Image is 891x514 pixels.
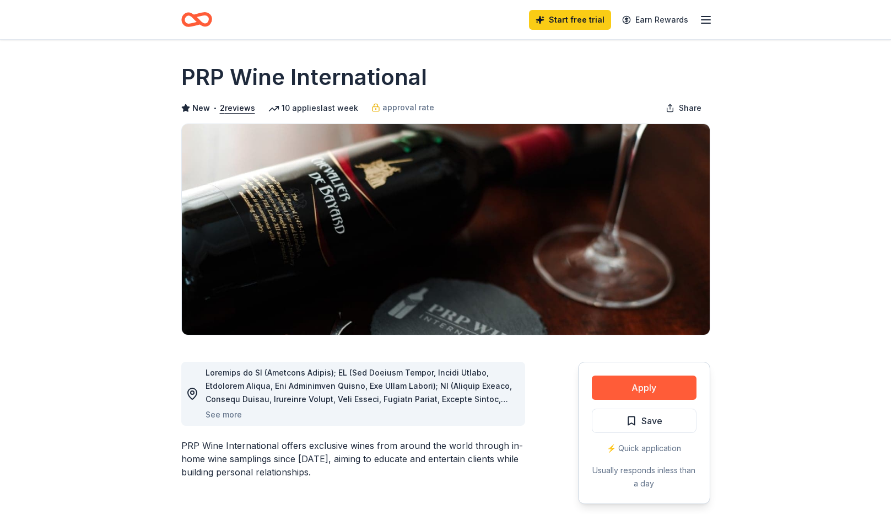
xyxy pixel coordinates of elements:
[182,124,710,335] img: Image for PRP Wine International
[679,101,701,115] span: Share
[181,439,525,479] div: PRP Wine International offers exclusive wines from around the world through in-home wine sampling...
[592,464,696,490] div: Usually responds in less than a day
[615,10,695,30] a: Earn Rewards
[181,7,212,33] a: Home
[529,10,611,30] a: Start free trial
[213,104,217,113] span: •
[268,101,358,115] div: 10 applies last week
[192,101,210,115] span: New
[382,101,434,114] span: approval rate
[206,408,242,421] button: See more
[641,414,662,428] span: Save
[181,62,427,93] h1: PRP Wine International
[592,442,696,455] div: ⚡️ Quick application
[371,101,434,114] a: approval rate
[592,409,696,433] button: Save
[592,376,696,400] button: Apply
[220,101,255,115] button: 2reviews
[657,97,710,119] button: Share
